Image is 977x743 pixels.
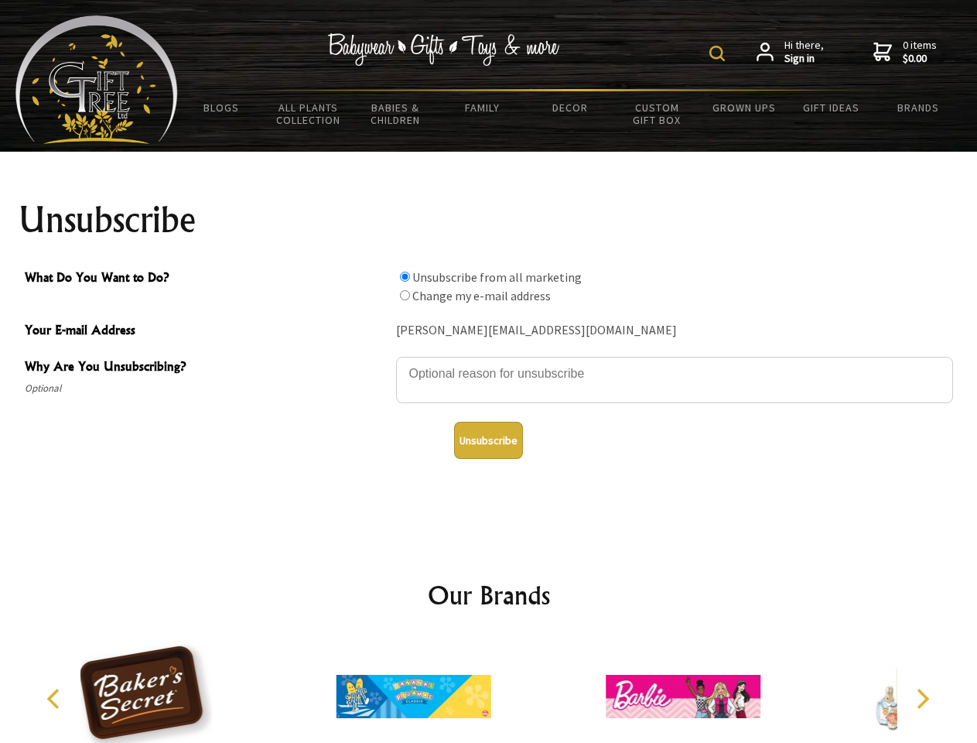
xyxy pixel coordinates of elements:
[700,91,787,124] a: Grown Ups
[396,357,953,403] textarea: Why Are You Unsubscribing?
[352,91,439,136] a: Babies & Children
[31,577,947,614] h2: Our Brands
[265,91,353,136] a: All Plants Collection
[412,269,582,285] label: Unsubscribe from all marketing
[903,38,937,66] span: 0 items
[873,39,937,66] a: 0 items$0.00
[39,682,73,716] button: Previous
[396,319,953,343] div: [PERSON_NAME][EMAIL_ADDRESS][DOMAIN_NAME]
[400,272,410,282] input: What Do You Want to Do?
[613,91,701,136] a: Custom Gift Box
[25,320,388,343] span: Your E-mail Address
[178,91,265,124] a: BLOGS
[328,33,560,66] img: Babywear - Gifts - Toys & more
[709,46,725,61] img: product search
[454,422,523,459] button: Unsubscribe
[439,91,527,124] a: Family
[526,91,613,124] a: Decor
[903,52,937,66] strong: $0.00
[757,39,824,66] a: Hi there,Sign in
[400,290,410,300] input: What Do You Want to Do?
[25,268,388,290] span: What Do You Want to Do?
[412,288,551,303] label: Change my e-mail address
[15,15,178,144] img: Babyware - Gifts - Toys and more...
[25,379,388,398] span: Optional
[787,91,875,124] a: Gift Ideas
[875,91,962,124] a: Brands
[784,52,824,66] strong: Sign in
[25,357,388,379] span: Why Are You Unsubscribing?
[784,39,824,66] span: Hi there,
[19,201,959,238] h1: Unsubscribe
[905,682,939,716] button: Next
